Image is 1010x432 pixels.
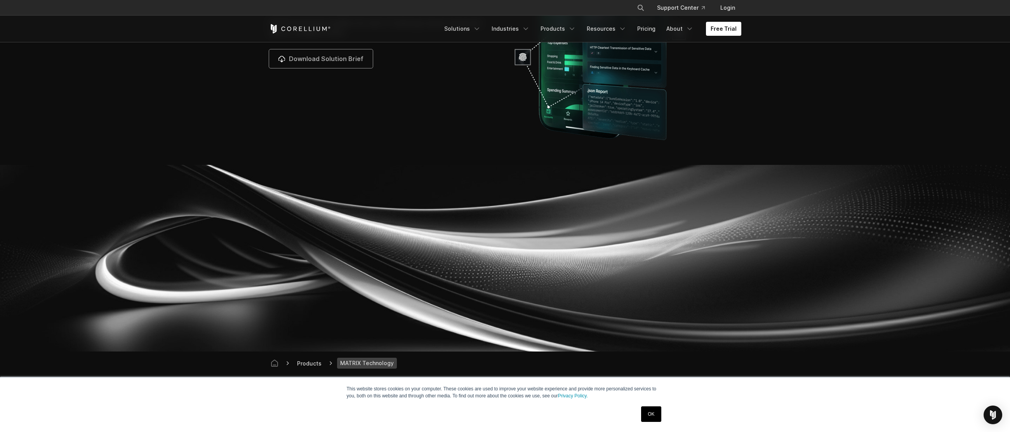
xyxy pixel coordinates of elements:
div: Navigation Menu [628,1,741,15]
span: Products [294,359,325,368]
a: Support Center [651,1,711,15]
a: Pricing [633,22,660,36]
a: Login [714,1,741,15]
div: Open Intercom Messenger [984,406,1002,424]
span: MATRIX Technology [337,358,397,369]
a: Corellium Home [269,24,331,33]
button: Search [634,1,648,15]
a: Free Trial [706,22,741,36]
a: Download Solution Brief [269,49,373,68]
a: Privacy Policy. [558,393,588,399]
a: Industries [487,22,534,36]
div: Navigation Menu [440,22,741,36]
a: About [662,22,698,36]
div: Products [294,359,325,367]
a: Products [536,22,581,36]
a: Corellium home [268,358,282,369]
a: Solutions [440,22,485,36]
p: This website stores cookies on your computer. These cookies are used to improve your website expe... [347,385,664,399]
span: Download Solution Brief [289,54,363,63]
a: Resources [582,22,631,36]
a: OK [641,406,661,422]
